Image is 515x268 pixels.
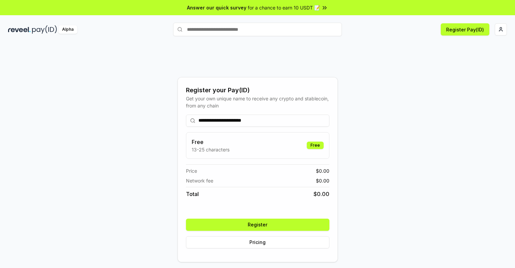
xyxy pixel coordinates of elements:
[186,86,329,95] div: Register your Pay(ID)
[58,25,77,34] div: Alpha
[186,190,199,198] span: Total
[192,146,229,153] p: 13-25 characters
[316,177,329,184] span: $ 0.00
[314,190,329,198] span: $ 0.00
[186,95,329,109] div: Get your own unique name to receive any crypto and stablecoin, from any chain
[441,23,489,35] button: Register Pay(ID)
[186,167,197,174] span: Price
[187,4,246,11] span: Answer our quick survey
[307,142,324,149] div: Free
[32,25,57,34] img: pay_id
[316,167,329,174] span: $ 0.00
[192,138,229,146] h3: Free
[248,4,320,11] span: for a chance to earn 10 USDT 📝
[8,25,31,34] img: reveel_dark
[186,219,329,231] button: Register
[186,177,213,184] span: Network fee
[186,236,329,248] button: Pricing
